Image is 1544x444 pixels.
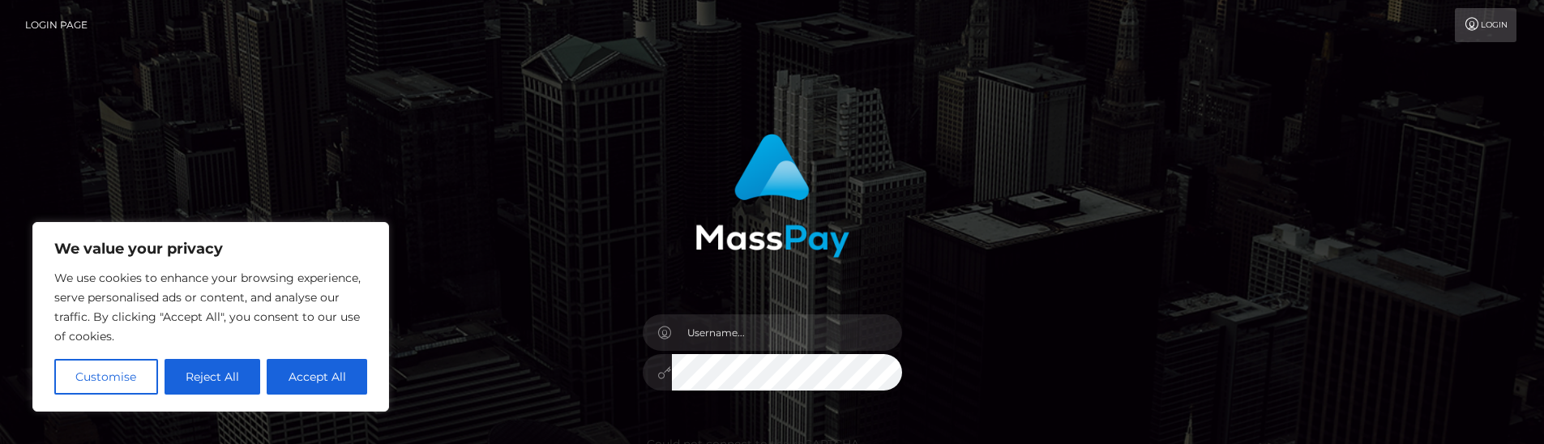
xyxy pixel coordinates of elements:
a: Login [1455,8,1516,42]
a: Login Page [25,8,88,42]
p: We value your privacy [54,239,367,258]
img: MassPay Login [695,134,849,258]
p: We use cookies to enhance your browsing experience, serve personalised ads or content, and analys... [54,268,367,346]
div: We value your privacy [32,222,389,412]
button: Reject All [165,359,261,395]
input: Username... [672,314,902,351]
button: Accept All [267,359,367,395]
button: Customise [54,359,158,395]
